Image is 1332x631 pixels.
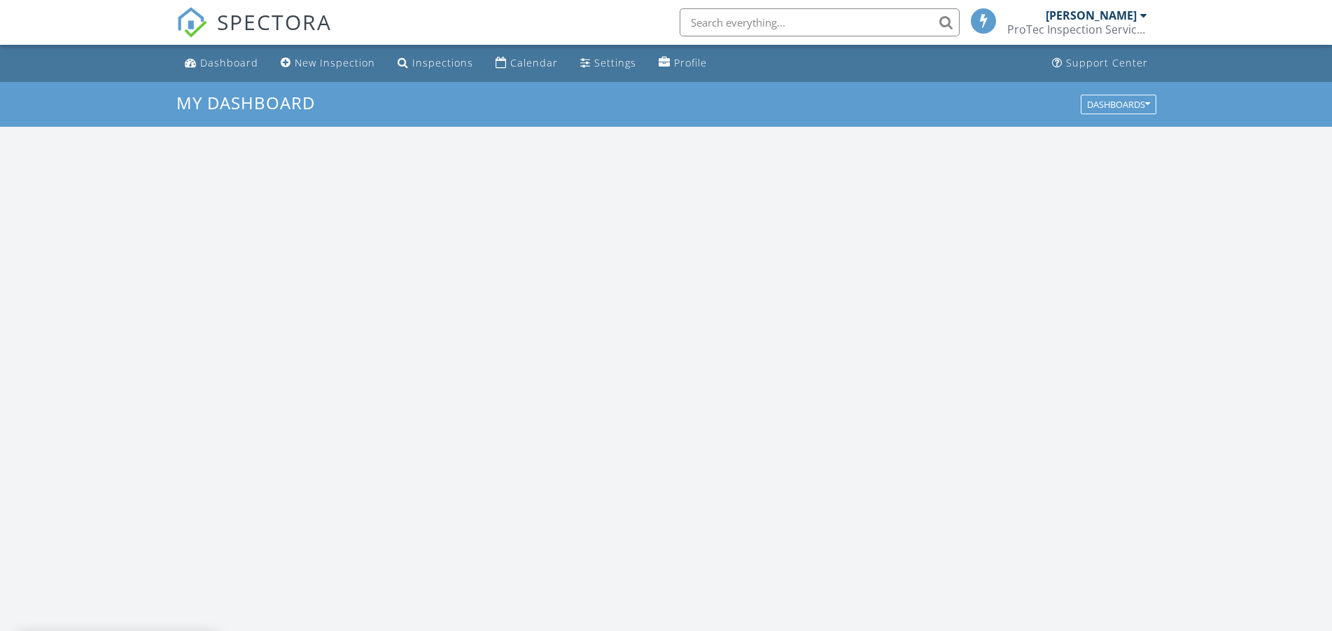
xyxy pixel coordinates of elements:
[594,56,636,69] div: Settings
[412,56,473,69] div: Inspections
[680,8,960,36] input: Search everything...
[217,7,332,36] span: SPECTORA
[1046,50,1154,76] a: Support Center
[490,50,563,76] a: Calendar
[653,50,713,76] a: Profile
[674,56,707,69] div: Profile
[1066,56,1148,69] div: Support Center
[295,56,375,69] div: New Inspection
[1087,99,1150,109] div: Dashboards
[176,7,207,38] img: The Best Home Inspection Software - Spectora
[275,50,381,76] a: New Inspection
[575,50,642,76] a: Settings
[1081,95,1156,114] button: Dashboards
[392,50,479,76] a: Inspections
[176,19,332,48] a: SPECTORA
[1046,8,1137,22] div: [PERSON_NAME]
[510,56,558,69] div: Calendar
[179,50,264,76] a: Dashboard
[176,91,315,114] span: My Dashboard
[200,56,258,69] div: Dashboard
[1007,22,1147,36] div: ProTec Inspection Services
